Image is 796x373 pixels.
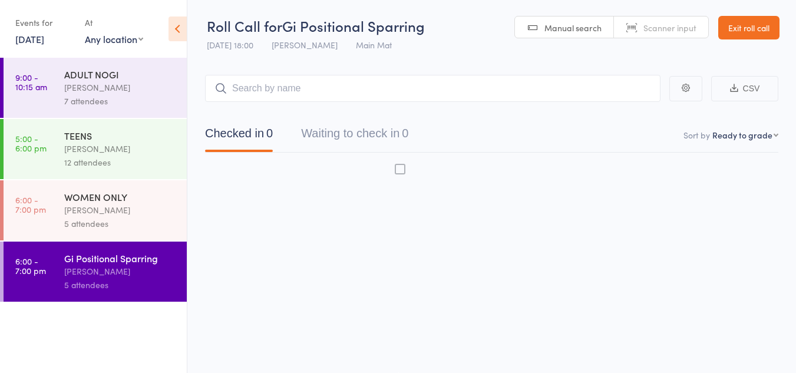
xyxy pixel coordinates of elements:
[64,142,177,156] div: [PERSON_NAME]
[711,76,778,101] button: CSV
[64,156,177,169] div: 12 attendees
[683,129,710,141] label: Sort by
[402,127,408,140] div: 0
[64,278,177,292] div: 5 attendees
[15,256,46,275] time: 6:00 - 7:00 pm
[4,58,187,118] a: 9:00 -10:15 amADULT NOGI[PERSON_NAME]7 attendees
[544,22,602,34] span: Manual search
[64,129,177,142] div: TEENS
[15,195,46,214] time: 6:00 - 7:00 pm
[64,68,177,81] div: ADULT NOGI
[207,39,253,51] span: [DATE] 18:00
[266,127,273,140] div: 0
[207,16,282,35] span: Roll Call for
[4,242,187,302] a: 6:00 -7:00 pmGi Positional Sparring[PERSON_NAME]5 attendees
[64,265,177,278] div: [PERSON_NAME]
[64,94,177,108] div: 7 attendees
[272,39,338,51] span: [PERSON_NAME]
[64,203,177,217] div: [PERSON_NAME]
[64,217,177,230] div: 5 attendees
[712,129,772,141] div: Ready to grade
[15,13,73,32] div: Events for
[15,134,47,153] time: 5:00 - 6:00 pm
[64,190,177,203] div: WOMEN ONLY
[718,16,780,39] a: Exit roll call
[4,119,187,179] a: 5:00 -6:00 pmTEENS[PERSON_NAME]12 attendees
[205,75,660,102] input: Search by name
[64,81,177,94] div: [PERSON_NAME]
[301,121,408,152] button: Waiting to check in0
[356,39,392,51] span: Main Mat
[15,72,47,91] time: 9:00 - 10:15 am
[85,13,143,32] div: At
[205,121,273,152] button: Checked in0
[85,32,143,45] div: Any location
[282,16,425,35] span: Gi Positional Sparring
[643,22,696,34] span: Scanner input
[64,252,177,265] div: Gi Positional Sparring
[15,32,44,45] a: [DATE]
[4,180,187,240] a: 6:00 -7:00 pmWOMEN ONLY[PERSON_NAME]5 attendees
